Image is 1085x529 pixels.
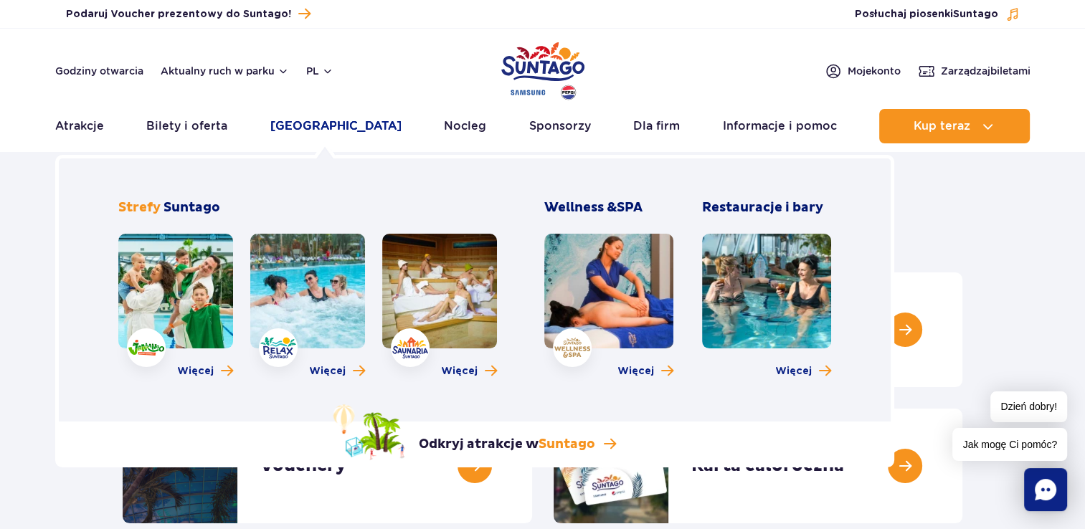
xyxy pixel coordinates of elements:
span: Kup teraz [914,120,970,133]
span: SPA [617,199,643,216]
a: Podaruj Voucher prezentowy do Suntago! [66,4,311,24]
h3: Restauracje i bary [702,199,831,216]
a: Atrakcje [55,109,104,143]
a: [GEOGRAPHIC_DATA] [270,109,402,143]
span: Więcej [441,364,478,378]
p: Odkryj atrakcje w [419,436,595,453]
span: Więcej [617,364,654,378]
a: Więcej o strefie Relax [309,364,365,378]
button: Kup teraz [879,109,1030,143]
a: Więcej o strefie Jamango [177,364,233,378]
span: Posłuchaj piosenki [855,7,998,22]
a: Zarządzajbiletami [918,62,1030,80]
a: Więcej o Restauracje i bary [775,364,831,378]
span: Strefy [118,199,161,216]
a: Park of Poland [501,36,584,102]
a: Sponsorzy [529,109,591,143]
span: Zarządzaj biletami [941,64,1030,78]
a: Mojekonto [825,62,901,80]
button: Posłuchaj piosenkiSuntago [855,7,1020,22]
span: Więcej [309,364,346,378]
a: Więcej o Wellness & SPA [617,364,673,378]
a: Odkryj atrakcje wSuntago [333,404,616,460]
span: Jak mogę Ci pomóc? [952,428,1067,461]
button: pl [306,64,333,78]
span: Dzień dobry! [990,391,1067,422]
button: Aktualny ruch w parku [161,65,289,77]
a: Bilety i oferta [146,109,227,143]
span: Więcej [177,364,214,378]
span: Więcej [775,364,812,378]
span: Moje konto [848,64,901,78]
a: Godziny otwarcia [55,64,143,78]
a: Informacje i pomoc [723,109,837,143]
a: Nocleg [444,109,486,143]
span: Suntago [953,9,998,19]
a: Dla firm [633,109,680,143]
span: Suntago [164,199,220,216]
span: Suntago [539,436,595,452]
a: Więcej o strefie Saunaria [441,364,497,378]
span: Wellness & [544,199,643,216]
div: Chat [1024,468,1067,511]
span: Podaruj Voucher prezentowy do Suntago! [66,7,291,22]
